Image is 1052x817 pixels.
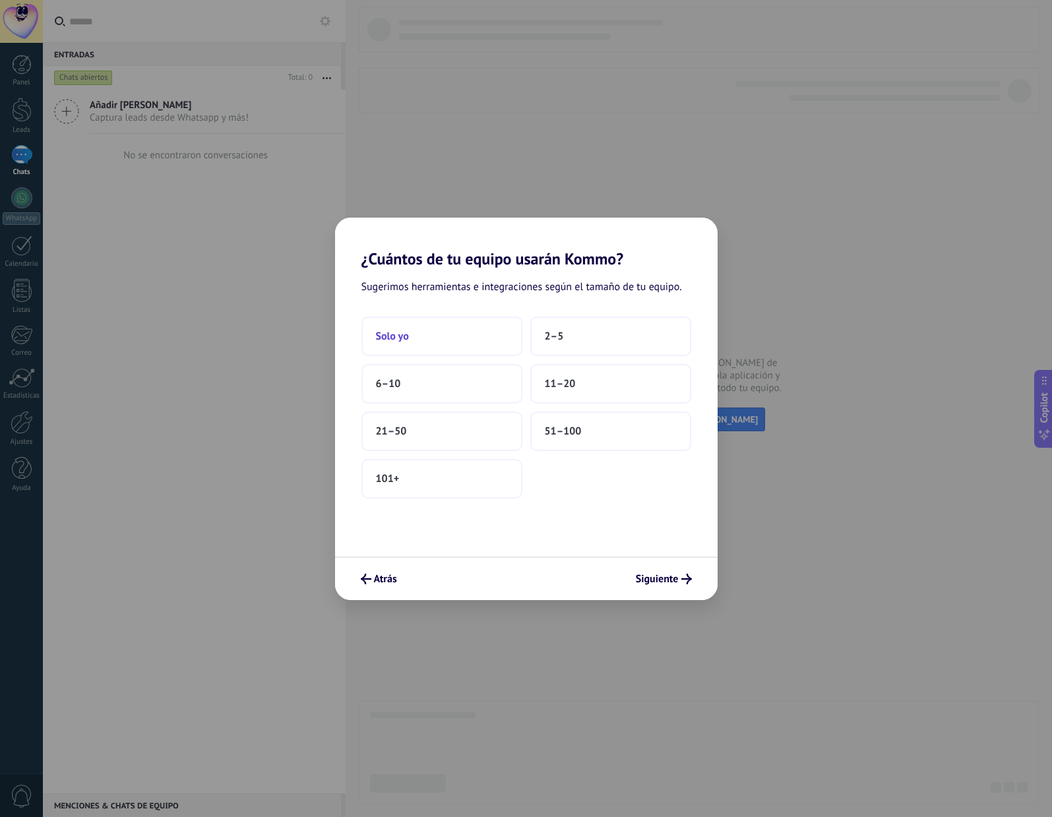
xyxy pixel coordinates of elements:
[361,279,682,296] span: Sugerimos herramientas e integraciones según el tamaño de tu equipo.
[545,425,582,438] span: 51–100
[530,364,691,404] button: 11–20
[376,425,407,438] span: 21–50
[361,411,522,451] button: 21–50
[335,218,718,268] h2: ¿Cuántos de tu equipo usarán Kommo?
[530,411,691,451] button: 51–100
[630,568,698,590] button: Siguiente
[530,317,691,356] button: 2–5
[361,364,522,404] button: 6–10
[545,377,576,390] span: 11–20
[376,330,409,343] span: Solo yo
[355,568,403,590] button: Atrás
[361,317,522,356] button: Solo yo
[636,574,679,584] span: Siguiente
[376,377,401,390] span: 6–10
[376,472,400,485] span: 101+
[545,330,564,343] span: 2–5
[374,574,397,584] span: Atrás
[361,459,522,499] button: 101+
